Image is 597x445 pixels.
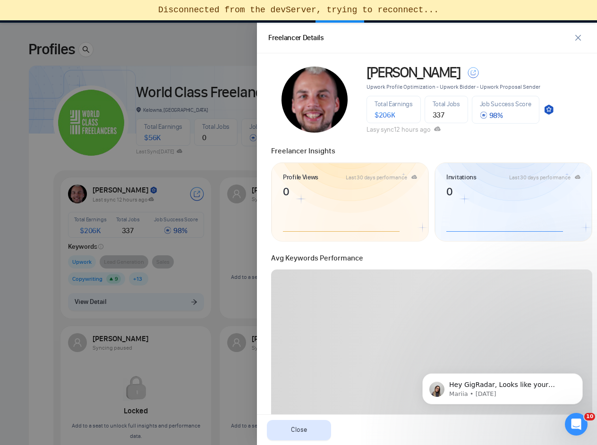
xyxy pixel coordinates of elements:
[446,172,477,183] article: Invitations
[433,100,460,108] span: Total Jobs
[375,110,395,119] span: $ 206K
[509,175,570,180] div: Last 30 days performance
[367,84,540,90] span: Upwork Profile Optimization - Upwork Bidder - Upwork Proposal Sender
[375,100,413,108] span: Total Earnings
[584,413,595,420] span: 10
[433,110,445,119] span: 337
[543,104,554,115] img: top_rated
[367,126,441,134] span: Lasy sync 12 hours ago
[367,65,460,81] span: [PERSON_NAME]
[480,100,531,108] span: Job Success Score
[571,30,586,45] button: close
[446,183,580,196] article: 0
[346,175,407,180] div: Last 30 days performance
[283,183,417,196] article: 0
[571,34,585,42] span: close
[480,111,503,120] span: 98 %
[367,65,554,81] a: [PERSON_NAME]
[565,413,588,436] iframe: Intercom live chat
[268,32,324,44] div: Freelancer Details
[283,172,318,183] article: Profile Views
[271,146,335,155] span: Freelancer Insights
[408,353,597,420] iframe: Intercom notifications message
[291,425,307,435] span: Close
[267,420,331,440] button: Close
[281,67,348,133] img: c10GBoLTXSPpA_GbOW6Asz6ezzq94sh5Qpa9HzqRBbZM5X61F0yulIkAfLUkUaRz18
[271,253,363,262] span: Avg Keywords Performance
